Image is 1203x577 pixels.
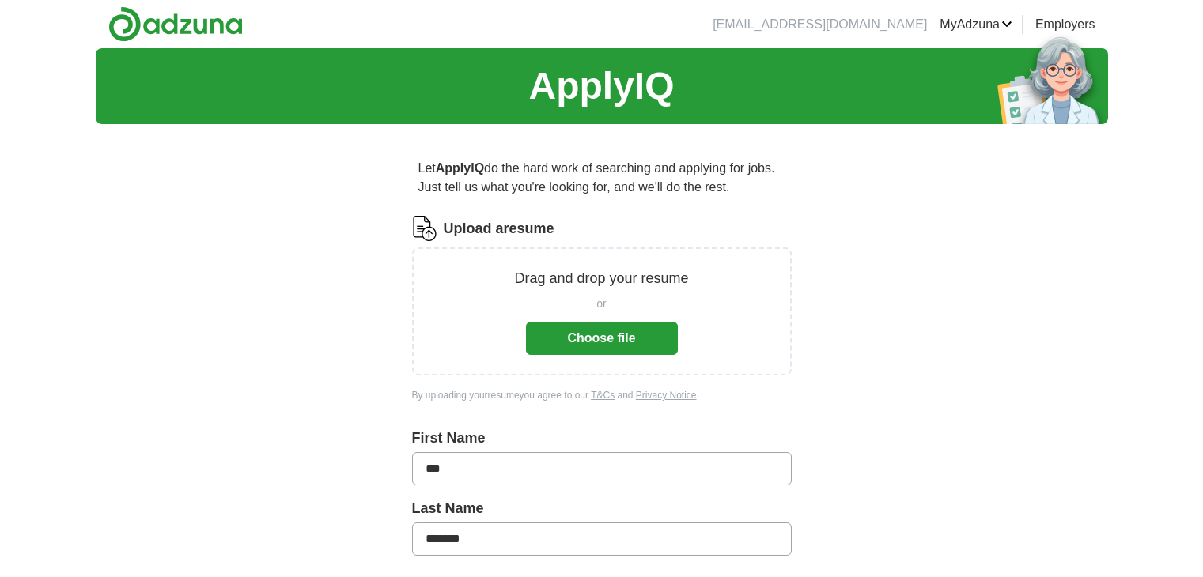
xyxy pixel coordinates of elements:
[444,218,554,239] label: Upload a resume
[1035,15,1095,34] a: Employers
[412,498,792,519] label: Last Name
[412,216,437,241] img: CV Icon
[514,268,688,289] p: Drag and drop your resume
[596,296,606,312] span: or
[713,15,927,34] li: [EMAIL_ADDRESS][DOMAIN_NAME]
[636,390,697,401] a: Privacy Notice
[528,58,674,115] h1: ApplyIQ
[591,390,615,401] a: T&Cs
[940,15,1012,34] a: MyAdzuna
[412,388,792,402] div: By uploading your resume you agree to our and .
[412,153,792,203] p: Let do the hard work of searching and applying for jobs. Just tell us what you're looking for, an...
[412,428,792,449] label: First Name
[108,6,243,42] img: Adzuna logo
[436,161,484,175] strong: ApplyIQ
[526,322,678,355] button: Choose file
